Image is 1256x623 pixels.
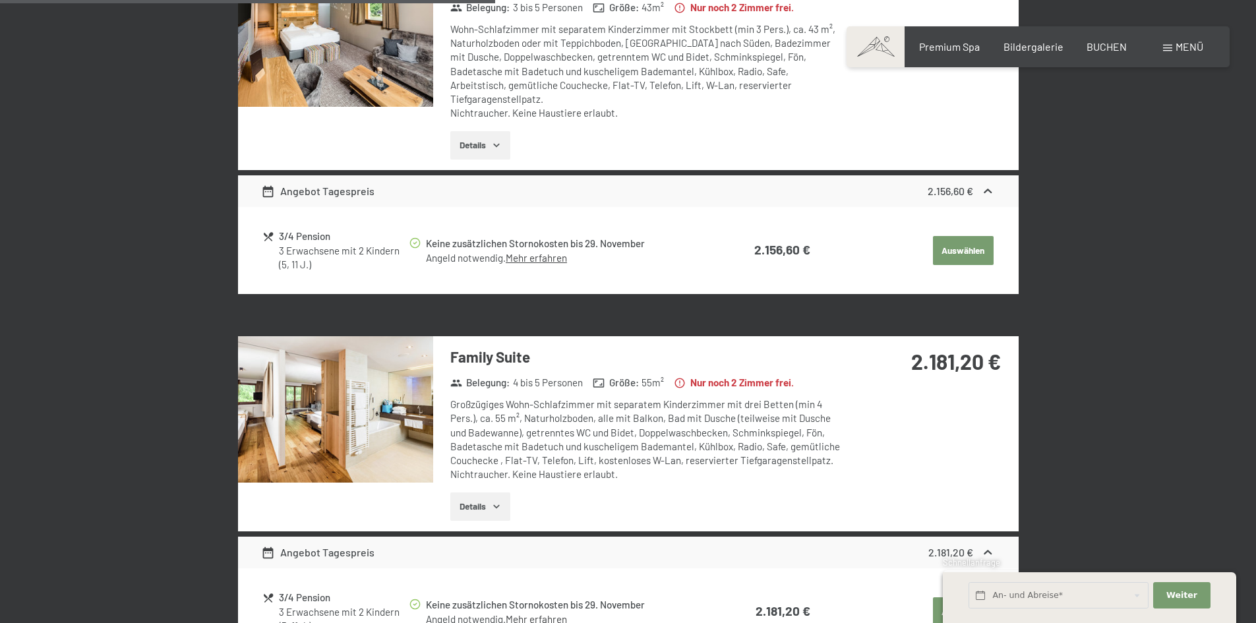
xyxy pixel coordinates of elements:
span: Menü [1176,40,1203,53]
a: BUCHEN [1087,40,1127,53]
img: mss_renderimg.php [238,336,433,483]
strong: Nur noch 2 Zimmer frei. [674,376,794,390]
strong: Belegung : [450,1,510,15]
strong: Größe : [593,1,639,15]
button: Weiter [1153,582,1210,609]
span: 43 m² [642,1,664,15]
div: 3/4 Pension [279,590,407,605]
div: Angeld notwendig. [426,251,700,265]
div: Angebot Tagespreis2.156,60 € [238,175,1019,207]
div: Großzügiges Wohn-Schlafzimmer mit separatem Kinderzimmer mit drei Betten (min 4 Pers.), ca. 55 m²... [450,398,843,482]
strong: Nur noch 2 Zimmer frei. [674,1,794,15]
div: Angebot Tagespreis [261,545,374,560]
strong: 2.181,20 € [911,349,1001,374]
strong: 2.156,60 € [754,242,810,257]
strong: 2.156,60 € [928,185,973,197]
div: Angebot Tagespreis2.181,20 € [238,537,1019,568]
a: Premium Spa [919,40,980,53]
button: Details [450,131,510,160]
strong: 2.181,20 € [928,546,973,558]
div: Keine zusätzlichen Stornokosten bis 29. November [426,597,700,612]
a: Bildergalerie [1003,40,1063,53]
span: Weiter [1166,589,1197,601]
span: 55 m² [642,376,664,390]
strong: Belegung : [450,376,510,390]
span: Schnellanfrage [943,557,1000,568]
div: 3 Erwachsene mit 2 Kindern (5, 11 J.) [279,244,407,272]
div: Wohn-Schlafzimmer mit separatem Kinderzimmer mit Stockbett (min 3 Pers.), ca. 43 m², Naturholzbod... [450,22,843,121]
strong: 2.181,20 € [756,603,810,618]
span: 4 bis 5 Personen [513,376,583,390]
button: Auswählen [933,236,994,265]
h3: Family Suite [450,347,843,367]
div: Angebot Tagespreis [261,183,374,199]
button: Details [450,492,510,521]
a: Mehr erfahren [506,252,567,264]
div: Keine zusätzlichen Stornokosten bis 29. November [426,236,700,251]
strong: Größe : [593,376,639,390]
span: 3 bis 5 Personen [513,1,583,15]
div: 3/4 Pension [279,229,407,244]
